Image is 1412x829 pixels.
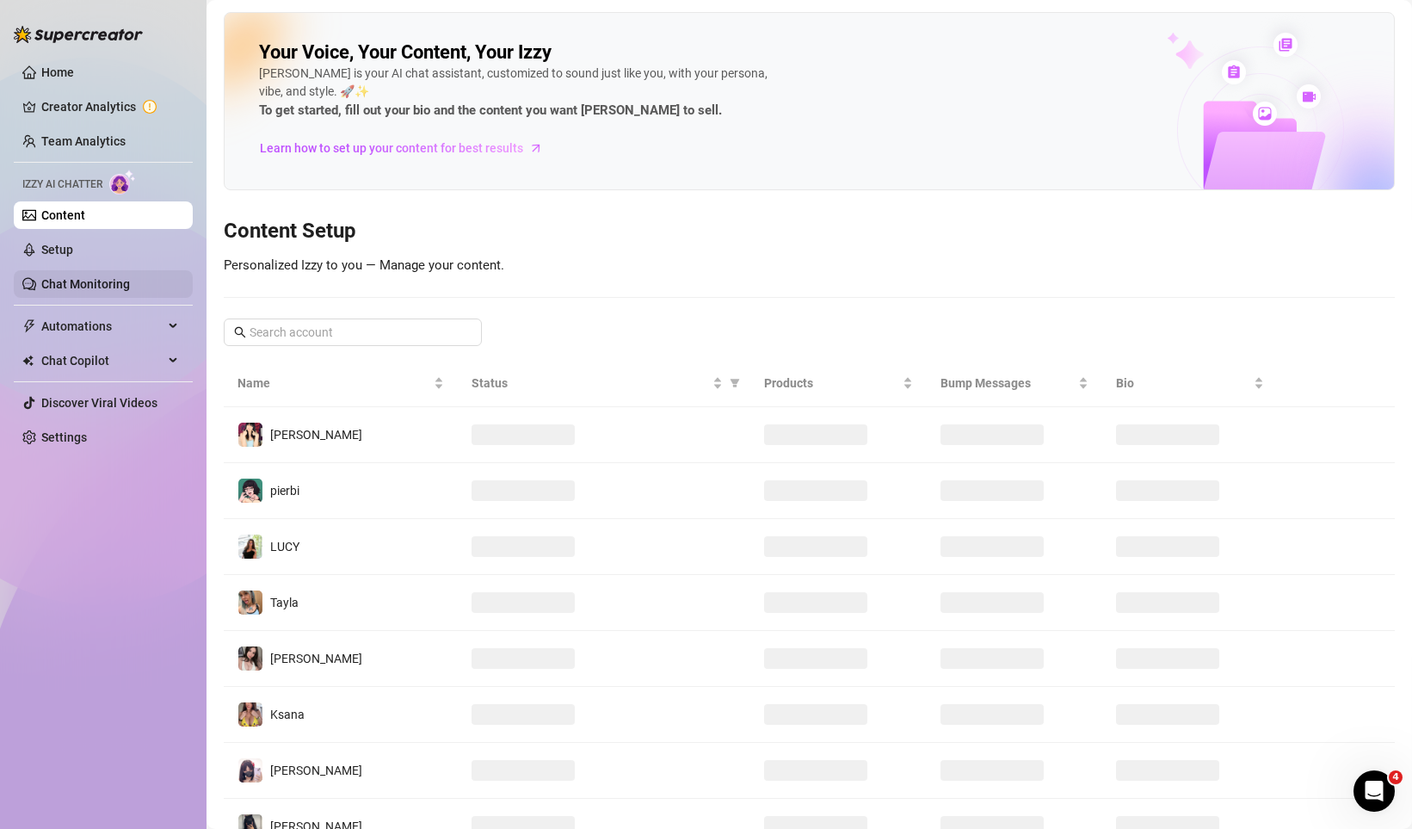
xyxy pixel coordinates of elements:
[109,170,136,195] img: AI Chatter
[458,360,750,407] th: Status
[238,479,262,503] img: pierbi
[730,378,740,388] span: filter
[238,423,262,447] img: Melissa
[41,93,179,121] a: Creator Analytics exclamation-circle
[22,355,34,367] img: Chat Copilot
[940,374,1075,393] span: Bump Messages
[1116,374,1250,393] span: Bio
[234,326,246,338] span: search
[224,218,1395,245] h3: Content Setup
[270,708,305,721] span: Ksana
[238,646,262,671] img: Jess
[14,26,143,43] img: logo-BBDzfeDw.svg
[238,758,262,783] img: Ayumi
[41,347,163,374] span: Chat Copilot
[41,312,163,340] span: Automations
[238,535,262,559] img: LUCY️‍️
[270,540,299,554] span: LUCY️‍️
[750,360,926,407] th: Products
[259,134,556,162] a: Learn how to set up your content for best results
[41,134,126,148] a: Team Analytics
[41,243,73,257] a: Setup
[238,591,262,615] img: Tayla
[1127,14,1394,189] img: ai-chatter-content-library-cLFOSyPT.png
[927,360,1102,407] th: Bump Messages
[41,65,74,79] a: Home
[224,360,458,407] th: Name
[41,208,85,222] a: Content
[1353,770,1395,812] iframe: Intercom live chat
[41,396,157,410] a: Discover Viral Videos
[270,596,299,609] span: Tayla
[472,374,709,393] span: Status
[41,430,87,444] a: Settings
[22,176,102,193] span: Izzy AI Chatter
[22,319,36,333] span: thunderbolt
[224,257,504,273] span: Personalized Izzy to you — Manage your content.
[250,323,458,342] input: Search account
[764,374,898,393] span: Products
[238,702,262,727] img: Ksana
[726,370,743,396] span: filter
[259,65,775,121] div: [PERSON_NAME] is your AI chat assistant, customized to sound just like you, with your persona, vi...
[1102,360,1278,407] th: Bio
[270,428,362,442] span: [PERSON_NAME]
[527,139,545,157] span: arrow-right
[270,484,299,498] span: pierbi
[260,139,523,158] span: Learn how to set up your content for best results
[259,40,552,65] h2: Your Voice, Your Content, Your Izzy
[259,102,722,118] strong: To get started, fill out your bio and the content you want [PERSON_NAME] to sell.
[270,652,362,665] span: [PERSON_NAME]
[41,277,130,291] a: Chat Monitoring
[270,764,362,777] span: [PERSON_NAME]
[1389,770,1403,784] span: 4
[237,374,430,393] span: Name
